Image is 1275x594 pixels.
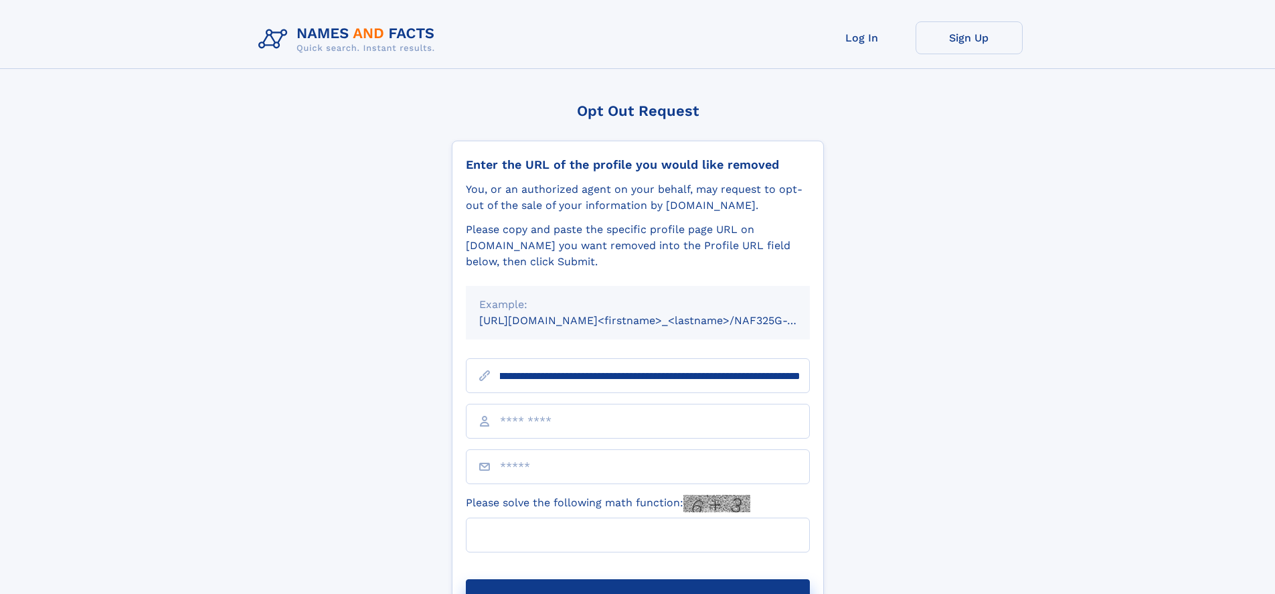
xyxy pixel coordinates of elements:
[466,222,810,270] div: Please copy and paste the specific profile page URL on [DOMAIN_NAME] you want removed into the Pr...
[479,297,796,313] div: Example:
[253,21,446,58] img: Logo Names and Facts
[809,21,916,54] a: Log In
[452,102,824,119] div: Opt Out Request
[466,495,750,512] label: Please solve the following math function:
[466,157,810,172] div: Enter the URL of the profile you would like removed
[916,21,1023,54] a: Sign Up
[479,314,835,327] small: [URL][DOMAIN_NAME]<firstname>_<lastname>/NAF325G-xxxxxxxx
[466,181,810,214] div: You, or an authorized agent on your behalf, may request to opt-out of the sale of your informatio...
